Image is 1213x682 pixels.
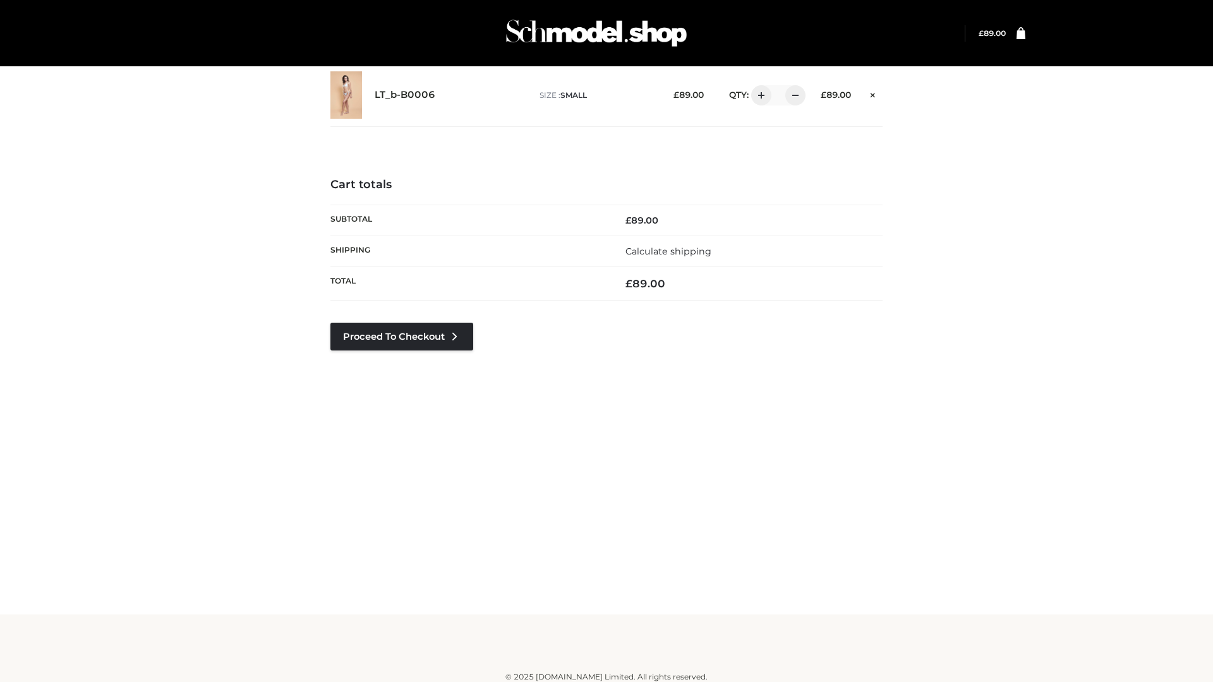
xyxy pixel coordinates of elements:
bdi: 89.00 [979,28,1006,38]
bdi: 89.00 [625,277,665,290]
bdi: 89.00 [625,215,658,226]
a: Calculate shipping [625,246,711,257]
a: LT_b-B0006 [375,89,435,101]
a: Proceed to Checkout [330,323,473,350]
p: size : [540,90,654,101]
span: SMALL [560,90,587,100]
th: Shipping [330,236,606,266]
span: £ [625,277,632,290]
th: Total [330,267,606,301]
h4: Cart totals [330,178,883,192]
span: £ [673,90,679,100]
a: £89.00 [979,28,1006,38]
span: £ [821,90,826,100]
span: £ [625,215,631,226]
th: Subtotal [330,205,606,236]
a: Remove this item [864,85,883,102]
bdi: 89.00 [673,90,704,100]
div: QTY: [716,85,801,105]
span: £ [979,28,984,38]
img: Schmodel Admin 964 [502,8,691,58]
bdi: 89.00 [821,90,851,100]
